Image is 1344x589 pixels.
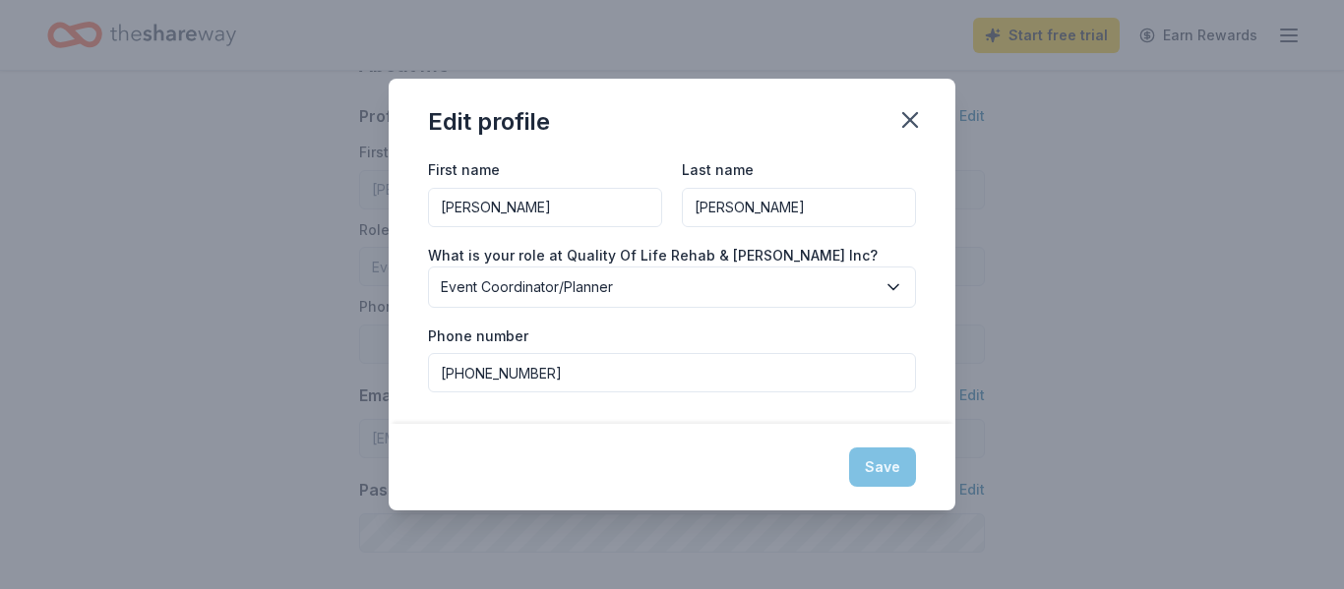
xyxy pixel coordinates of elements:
label: What is your role at Quality Of Life Rehab & [PERSON_NAME] Inc? [428,246,878,265]
label: First name [428,160,500,180]
div: Edit profile [428,106,550,138]
label: Phone number [428,326,528,346]
label: Last name [682,160,754,180]
span: Event Coordinator/Planner [441,275,876,299]
button: Event Coordinator/Planner [428,266,916,308]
